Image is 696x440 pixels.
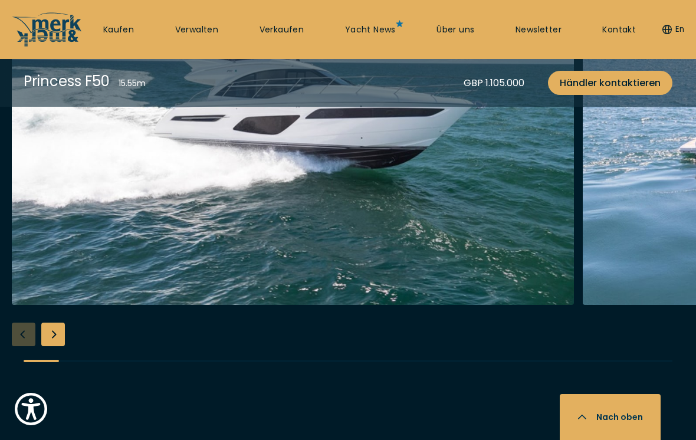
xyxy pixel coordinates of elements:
div: Princess F50 [24,71,110,91]
a: Über uns [436,24,474,36]
a: Yacht News [345,24,396,36]
button: Show Accessibility Preferences [12,390,50,428]
a: Verkaufen [260,24,304,36]
div: GBP 1.105.000 [464,75,524,90]
div: Next slide [41,323,65,346]
a: Verwalten [175,24,219,36]
span: Händler kontaktieren [560,75,661,90]
a: Händler kontaktieren [548,71,672,95]
button: En [662,24,684,35]
a: Kontakt [602,24,636,36]
button: Nach oben [560,394,661,440]
a: Kaufen [103,24,134,36]
div: 15.55 m [119,77,146,90]
a: Newsletter [516,24,562,36]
